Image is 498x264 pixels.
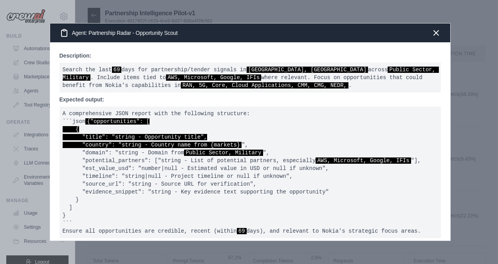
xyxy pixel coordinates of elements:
[237,228,247,234] span: 69
[60,96,104,103] strong: Expected output:
[60,107,441,238] pre: A comprehensive JSON report with the following structure: ```json ", "domain": "string - Domain f...
[184,150,263,156] span: Public Sector, Military
[181,82,348,89] span: RAN, 5G, Core, Cloud Applications, CMM, CMG, NEDR,
[247,67,368,73] span: [GEOGRAPHIC_DATA], [GEOGRAPHIC_DATA]
[316,157,411,164] span: AWS, Microsoft, Google, IFIs
[60,63,441,92] pre: Search the last days for partnership/tender signals in across . Include items tied to where relev...
[112,67,122,73] span: 69
[60,52,92,59] strong: Description:
[166,74,261,81] span: AWS, Microsoft, Google, IFIs
[60,28,178,38] h3: Agent: Partnership Radar - Opportunity Scout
